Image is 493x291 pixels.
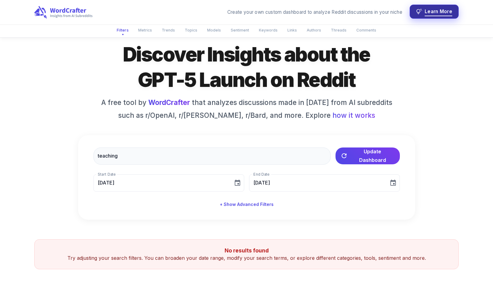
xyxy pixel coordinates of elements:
[135,25,156,35] button: Metrics
[350,147,395,164] span: Update Dashboard
[109,42,385,92] h1: Discover Insights about the GPT-5 Launch on Reddit
[98,172,116,177] label: Start Date
[227,9,402,16] div: Create your own custom dashboard to analyze Reddit discussions in your niche
[113,25,132,35] button: Filters
[148,98,190,106] a: WordCrafter
[203,25,225,35] button: Models
[227,25,253,35] button: Sentiment
[181,25,201,35] button: Topics
[158,25,179,35] button: Trends
[93,147,331,165] input: Filter discussions about AI on Reddit by keyword
[249,174,385,192] input: MM/DD/YYYY
[332,110,375,121] span: how it works
[336,147,400,164] button: Update Dashboard
[425,8,452,16] span: Learn More
[93,174,229,192] input: MM/DD/YYYY
[353,25,380,35] button: Comments
[253,172,269,177] label: End Date
[93,97,400,120] h6: A free tool by that analyzes discussions made in [DATE] from AI subreddits such as r/OpenAI, r/[P...
[231,177,244,189] button: Choose date, selected date is Aug 31, 2025
[387,177,399,189] button: Choose date, selected date is Sep 30, 2025
[255,25,281,35] button: Keywords
[42,247,451,254] h5: No results found
[42,254,451,262] p: Try adjusting your search filters. You can broaden your date range, modify your search terms, or ...
[303,25,325,35] button: Authors
[410,5,459,19] button: Learn More
[284,25,301,35] button: Links
[217,199,276,210] button: + Show Advanced Filters
[327,25,350,35] button: Threads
